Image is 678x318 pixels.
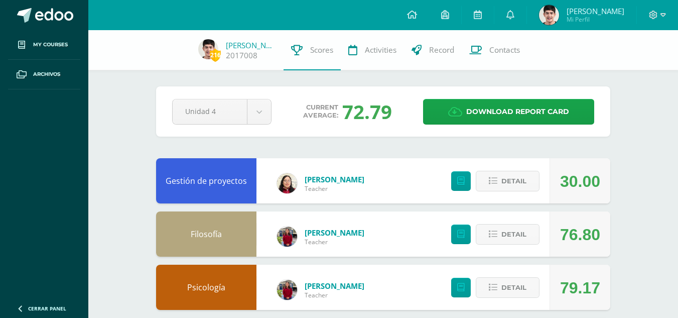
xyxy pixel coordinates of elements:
[567,15,624,24] span: Mi Perfil
[8,60,80,89] a: Archivos
[305,281,364,291] a: [PERSON_NAME]
[305,228,364,238] a: [PERSON_NAME]
[539,5,559,25] img: 75547d3f596e18c1ce37b5546449d941.png
[476,224,539,245] button: Detail
[560,212,600,257] div: 76.80
[277,227,297,247] img: e1f0730b59be0d440f55fb027c9eff26.png
[310,45,333,55] span: Scores
[560,265,600,310] div: 79.17
[33,70,60,78] span: Archivos
[8,30,80,60] a: My courses
[185,99,234,123] span: Unidad 4
[365,45,396,55] span: Activities
[303,103,338,120] span: Current average:
[466,99,569,124] span: Download report card
[476,171,539,191] button: Detail
[462,30,527,70] a: Contacts
[501,225,526,244] span: Detail
[305,291,364,299] span: Teacher
[28,305,66,312] span: Cerrar panel
[501,172,526,190] span: Detail
[156,158,256,203] div: Gestión de proyectos
[476,277,539,298] button: Detail
[489,45,520,55] span: Contacts
[198,39,218,59] img: 75547d3f596e18c1ce37b5546449d941.png
[342,98,392,125] div: 72.79
[277,173,297,193] img: c6b4b3f06f981deac34ce0a071b61492.png
[226,40,276,50] a: [PERSON_NAME]
[173,99,271,124] a: Unidad 4
[284,30,341,70] a: Scores
[423,99,594,125] a: Download report card
[305,184,364,193] span: Teacher
[305,174,364,184] a: [PERSON_NAME]
[210,49,221,61] span: 216
[429,45,454,55] span: Record
[567,6,624,16] span: [PERSON_NAME]
[226,50,257,61] a: 2017008
[404,30,462,70] a: Record
[156,265,256,310] div: Psicología
[277,280,297,300] img: e1f0730b59be0d440f55fb027c9eff26.png
[33,41,68,49] span: My courses
[501,278,526,297] span: Detail
[305,238,364,246] span: Teacher
[341,30,404,70] a: Activities
[156,211,256,257] div: Filosofía
[560,159,600,204] div: 30.00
